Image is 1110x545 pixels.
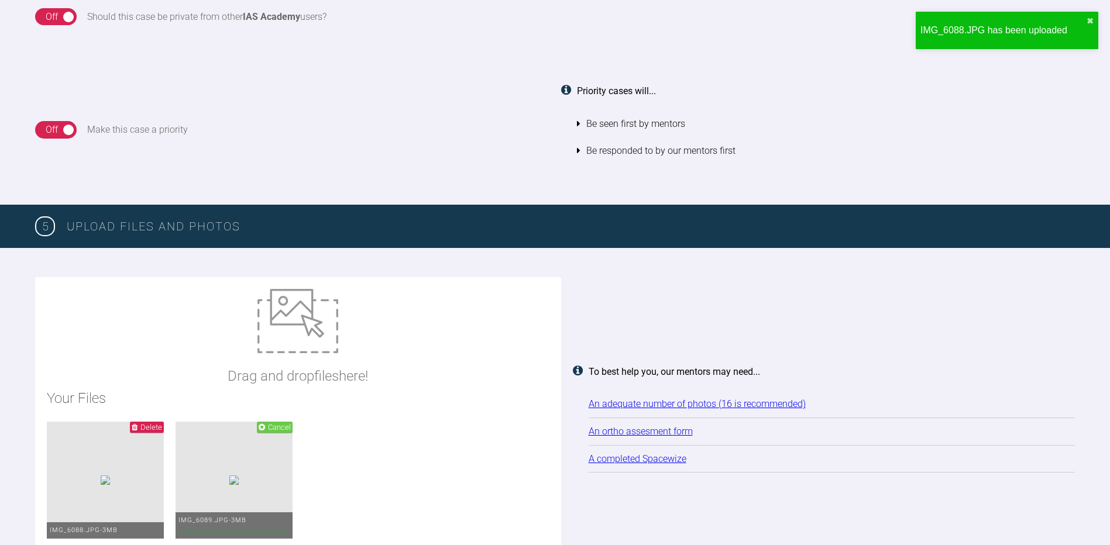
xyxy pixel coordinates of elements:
div: Off [46,122,58,137]
a: A completed Spacewize [589,453,686,464]
div: IMG_6088.JPG has been uploaded [920,23,1087,38]
a: An ortho assesment form [589,426,693,437]
span: IMG_6088.JPG - 3MB [50,526,118,534]
strong: IAS Academy [243,11,300,22]
span: Delete [140,423,162,432]
span: 5 [35,216,55,236]
h3: Upload Files and Photos [67,217,1075,236]
a: An adequate number of photos (16 is recommended) [589,398,806,409]
strong: To best help you, our mentors may need... [589,366,760,377]
button: close [1087,16,1094,26]
span: IMG_6089.JPG - 3MB [178,516,246,524]
p: Drag and drop files here! [228,365,368,387]
strong: Priority cases will... [577,85,656,96]
h2: Your Files [47,387,549,409]
img: dceba7c8-390f-486d-8242-fcea385d6b95 [101,475,110,485]
div: Off [46,9,58,25]
img: 28218245-ed16-4dbd-b606-c55c28177dad [229,475,239,485]
li: Be responded to by our mentors first [577,137,1075,164]
div: Should this case be private from other users? [87,9,327,25]
div: Make this case a priority [87,122,188,137]
span: Cancel [268,423,291,432]
li: Be seen first by mentors [577,111,1075,137]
